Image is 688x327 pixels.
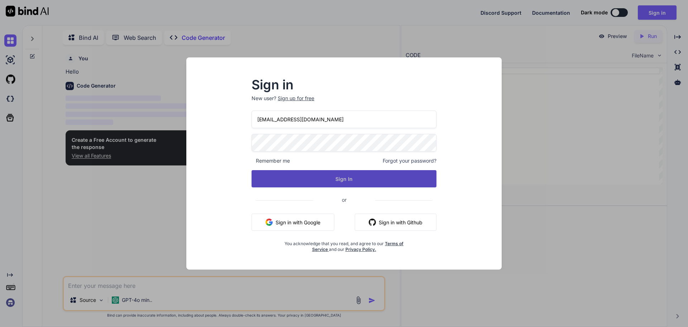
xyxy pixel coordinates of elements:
span: Remember me [252,157,290,164]
input: Login or Email [252,111,436,128]
h2: Sign in [252,79,436,90]
div: You acknowledge that you read, and agree to our and our [282,237,406,252]
button: Sign In [252,170,436,187]
a: Terms of Service [312,241,404,252]
p: New user? [252,95,436,111]
a: Privacy Policy. [345,247,376,252]
span: Forgot your password? [383,157,436,164]
button: Sign in with Google [252,214,334,231]
img: google [266,219,273,226]
span: or [313,191,375,209]
button: Sign in with Github [355,214,436,231]
img: github [369,219,376,226]
div: Sign up for free [278,95,314,102]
